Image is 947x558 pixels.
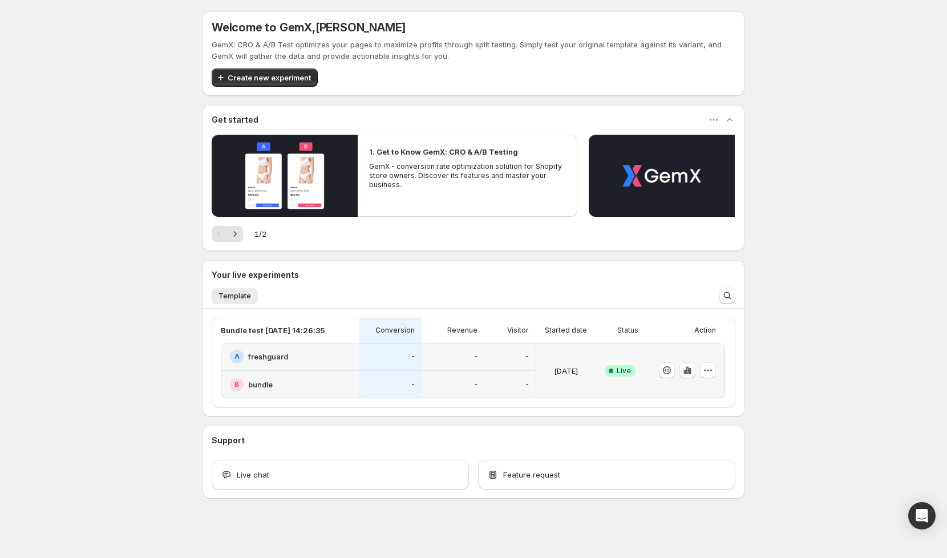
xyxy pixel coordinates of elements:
button: Create new experiment [212,68,318,87]
p: Revenue [447,326,477,335]
p: GemX: CRO & A/B Test optimizes your pages to maximize profits through split testing. Simply test ... [212,39,735,62]
button: Play video [212,135,358,217]
h2: freshguard [248,351,288,362]
p: Conversion [375,326,415,335]
span: Create new experiment [228,72,311,83]
p: - [525,352,529,361]
p: Bundle test [DATE] 14:26:35 [221,325,325,336]
h2: 1. Get to Know GemX: CRO & A/B Testing [369,146,518,157]
span: 1 / 2 [254,228,266,240]
button: Play video [589,135,735,217]
h3: Your live experiments [212,269,299,281]
span: Live chat [237,469,269,480]
nav: Pagination [212,226,243,242]
p: - [411,352,415,361]
div: Open Intercom Messenger [908,502,936,529]
p: GemX - conversion rate optimization solution for Shopify store owners. Discover its features and ... [369,162,565,189]
p: - [474,352,477,361]
p: [DATE] [554,365,578,377]
p: Action [694,326,716,335]
p: - [525,380,529,389]
p: - [411,380,415,389]
h5: Welcome to GemX [212,21,406,34]
button: Search and filter results [719,288,735,304]
span: Live [617,366,631,375]
span: , [PERSON_NAME] [312,21,406,34]
span: Template [218,292,251,301]
h2: bundle [248,379,273,390]
p: - [474,380,477,389]
span: Feature request [503,469,560,480]
h3: Get started [212,114,258,126]
p: Visitor [507,326,529,335]
h2: B [234,380,239,389]
h2: A [234,352,240,361]
h3: Support [212,435,245,446]
button: Next [227,226,243,242]
p: Started date [545,326,587,335]
p: Status [617,326,638,335]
